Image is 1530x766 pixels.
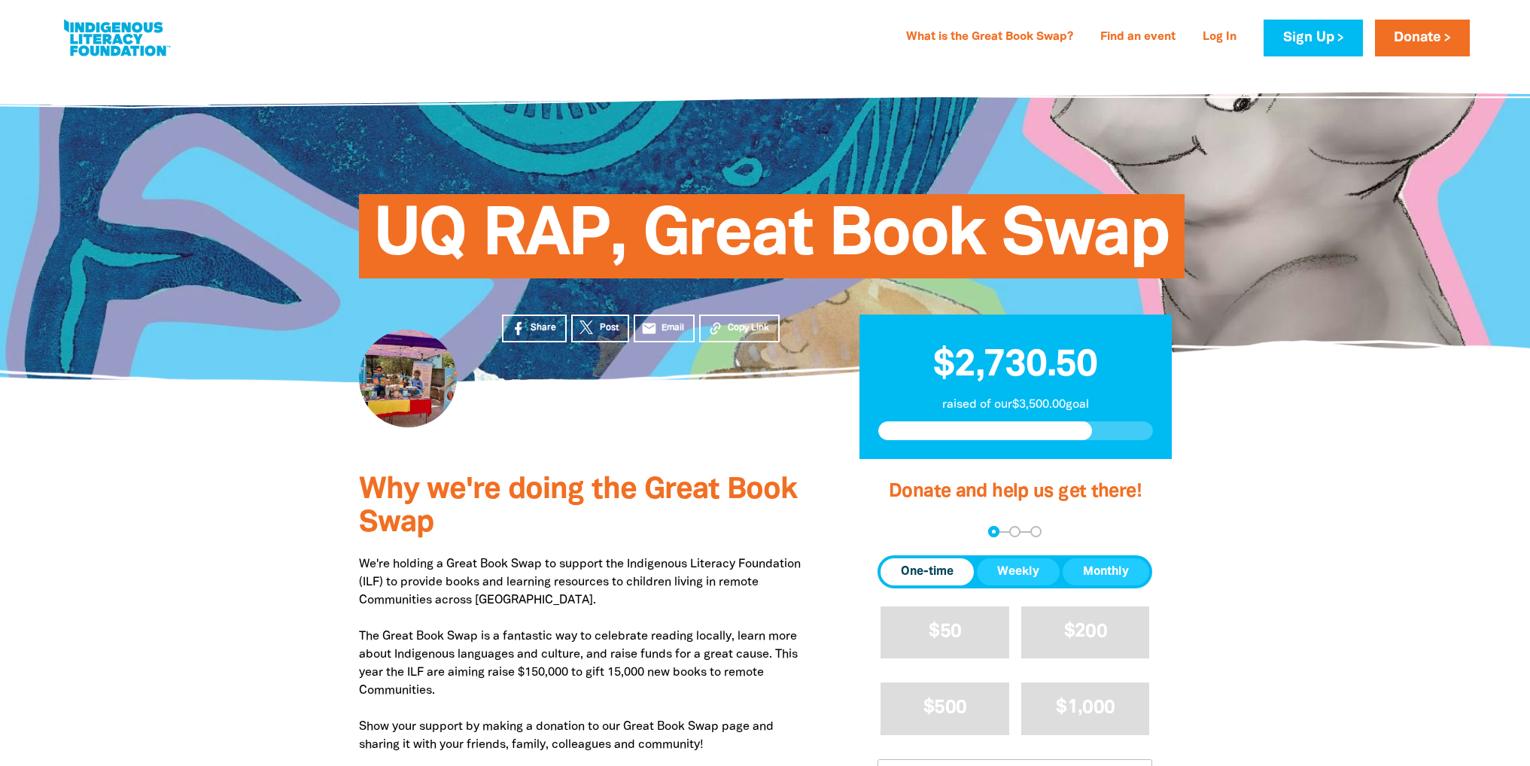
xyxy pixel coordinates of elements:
[1063,558,1149,585] button: Monthly
[889,483,1142,500] span: Donate and help us get there!
[881,606,1009,658] button: $50
[374,205,1170,278] span: UQ RAP, Great Book Swap
[1009,526,1021,537] button: Navigate to step 2 of 3 to enter your details
[1083,563,1129,581] span: Monthly
[634,315,695,342] a: emailEmail
[881,558,974,585] button: One-time
[662,321,684,335] span: Email
[571,315,629,342] a: Post
[897,26,1082,50] a: What is the Great Book Swap?
[1030,526,1042,537] button: Navigate to step 3 of 3 to enter your payment details
[1021,682,1150,734] button: $1,000
[641,321,657,336] i: email
[1056,699,1115,716] span: $1,000
[600,321,619,335] span: Post
[1091,26,1185,50] a: Find an event
[1264,20,1362,56] a: Sign Up
[699,315,780,342] button: Copy Link
[878,555,1152,588] div: Donation frequency
[881,682,1009,734] button: $500
[901,563,954,581] span: One-time
[878,396,1153,414] p: raised of our $3,500.00 goal
[359,476,797,537] span: Why we're doing the Great Book Swap
[977,558,1060,585] button: Weekly
[728,321,769,335] span: Copy Link
[988,526,999,537] button: Navigate to step 1 of 3 to enter your donation amount
[502,315,567,342] a: Share
[1021,606,1150,658] button: $200
[359,555,814,754] p: We're holding a Great Book Swap to support the Indigenous Literacy Foundation (ILF) to provide bo...
[929,623,961,640] span: $50
[1375,20,1470,56] a: Donate
[1194,26,1246,50] a: Log In
[933,348,1097,383] span: $2,730.50
[1064,623,1107,640] span: $200
[531,321,556,335] span: Share
[997,563,1039,581] span: Weekly
[923,699,966,716] span: $500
